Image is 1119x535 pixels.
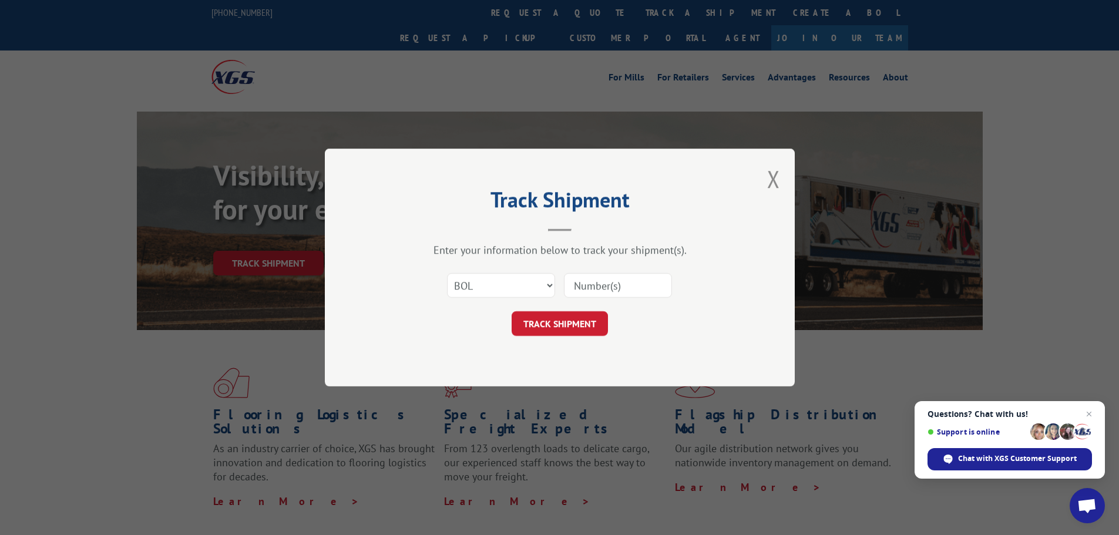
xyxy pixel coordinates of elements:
span: Support is online [928,428,1026,436]
input: Number(s) [564,273,672,298]
div: Enter your information below to track your shipment(s). [384,243,736,257]
button: Close modal [767,163,780,194]
span: Questions? Chat with us! [928,409,1092,419]
span: Chat with XGS Customer Support [958,453,1077,464]
span: Chat with XGS Customer Support [928,448,1092,470]
button: TRACK SHIPMENT [512,311,608,336]
a: Open chat [1070,488,1105,523]
h2: Track Shipment [384,191,736,214]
